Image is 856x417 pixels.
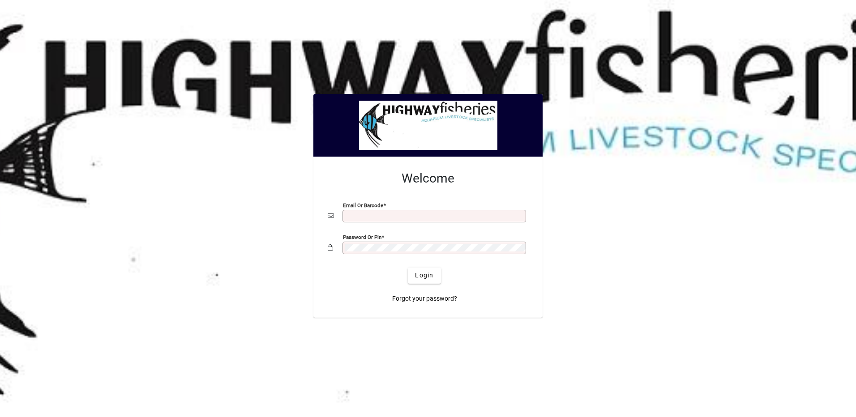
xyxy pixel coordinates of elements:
[415,271,433,280] span: Login
[408,268,441,284] button: Login
[343,202,383,208] mat-label: Email or Barcode
[392,294,457,303] span: Forgot your password?
[328,171,528,186] h2: Welcome
[389,291,461,307] a: Forgot your password?
[343,234,381,240] mat-label: Password or Pin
